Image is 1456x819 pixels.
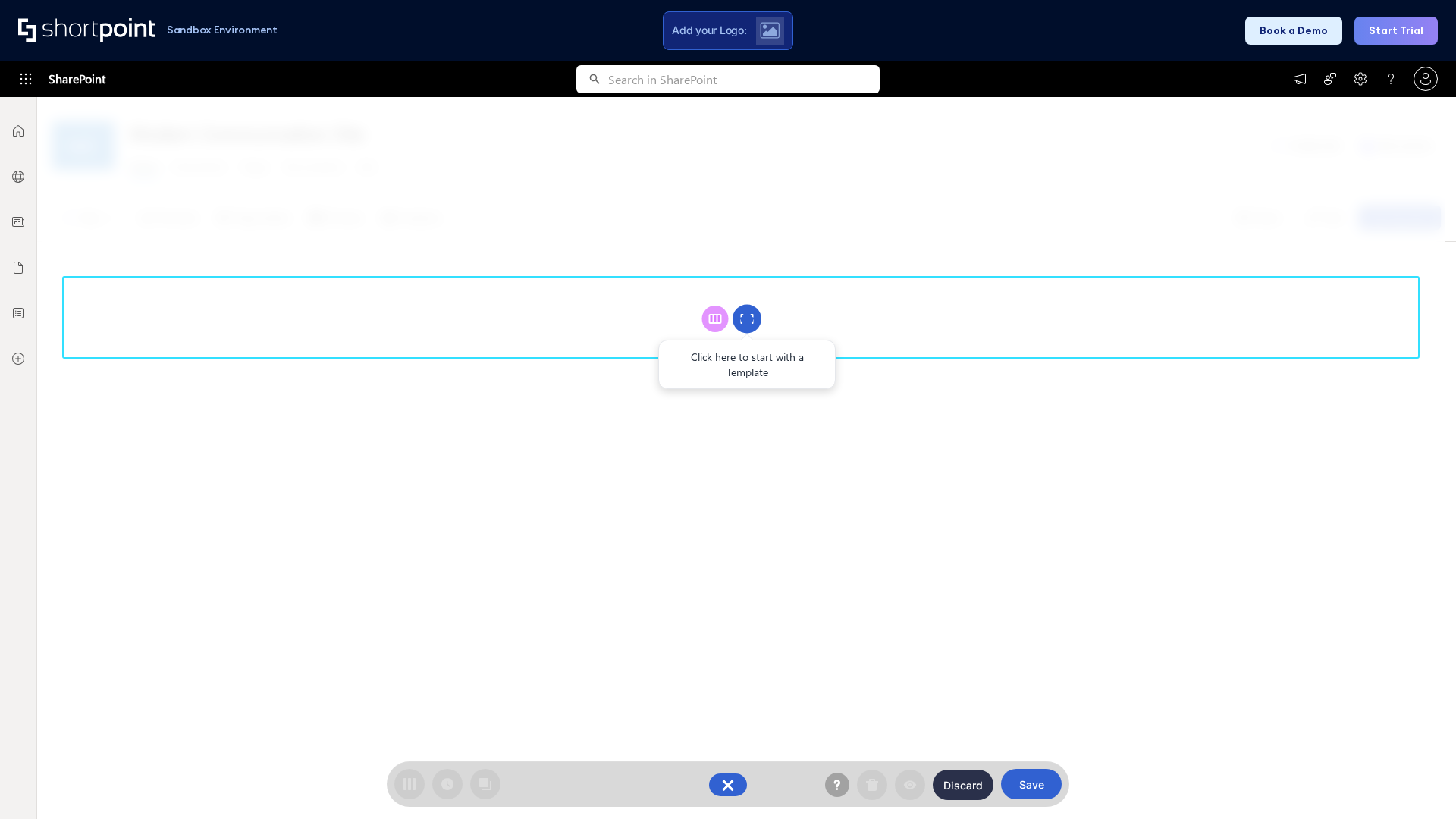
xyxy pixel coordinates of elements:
[760,22,780,39] img: Upload logo
[167,26,278,34] h1: Sandbox Environment
[49,61,105,97] span: SharePoint
[1380,746,1456,819] iframe: Chat Widget
[1001,769,1062,799] button: Save
[608,65,880,93] input: Search in SharePoint
[1354,17,1438,45] button: Start Trial
[1245,17,1342,45] button: Book a Demo
[672,24,746,37] span: Add your Logo:
[933,770,993,800] button: Discard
